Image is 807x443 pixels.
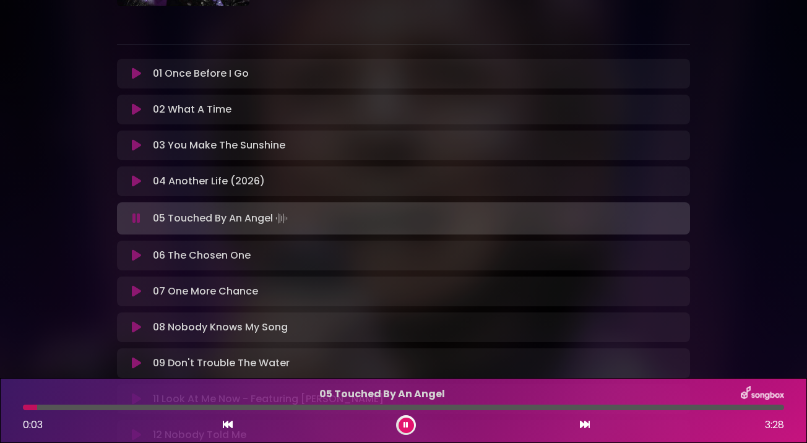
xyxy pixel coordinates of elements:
[153,284,683,299] p: 07 One More Chance
[153,174,683,189] p: 04 Another Life (2026)
[273,210,290,227] img: waveform4.gif
[153,138,683,153] p: 03 You Make The Sunshine
[153,102,683,117] p: 02 What A Time
[765,418,784,432] span: 3:28
[153,66,683,81] p: 01 Once Before I Go
[153,356,683,371] p: 09 Don't Trouble The Water
[153,210,683,227] p: 05 Touched By An Angel
[153,320,683,335] p: 08 Nobody Knows My Song
[23,418,43,432] span: 0:03
[153,248,683,263] p: 06 The Chosen One
[741,386,784,402] img: songbox-logo-white.png
[23,387,741,402] p: 05 Touched By An Angel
